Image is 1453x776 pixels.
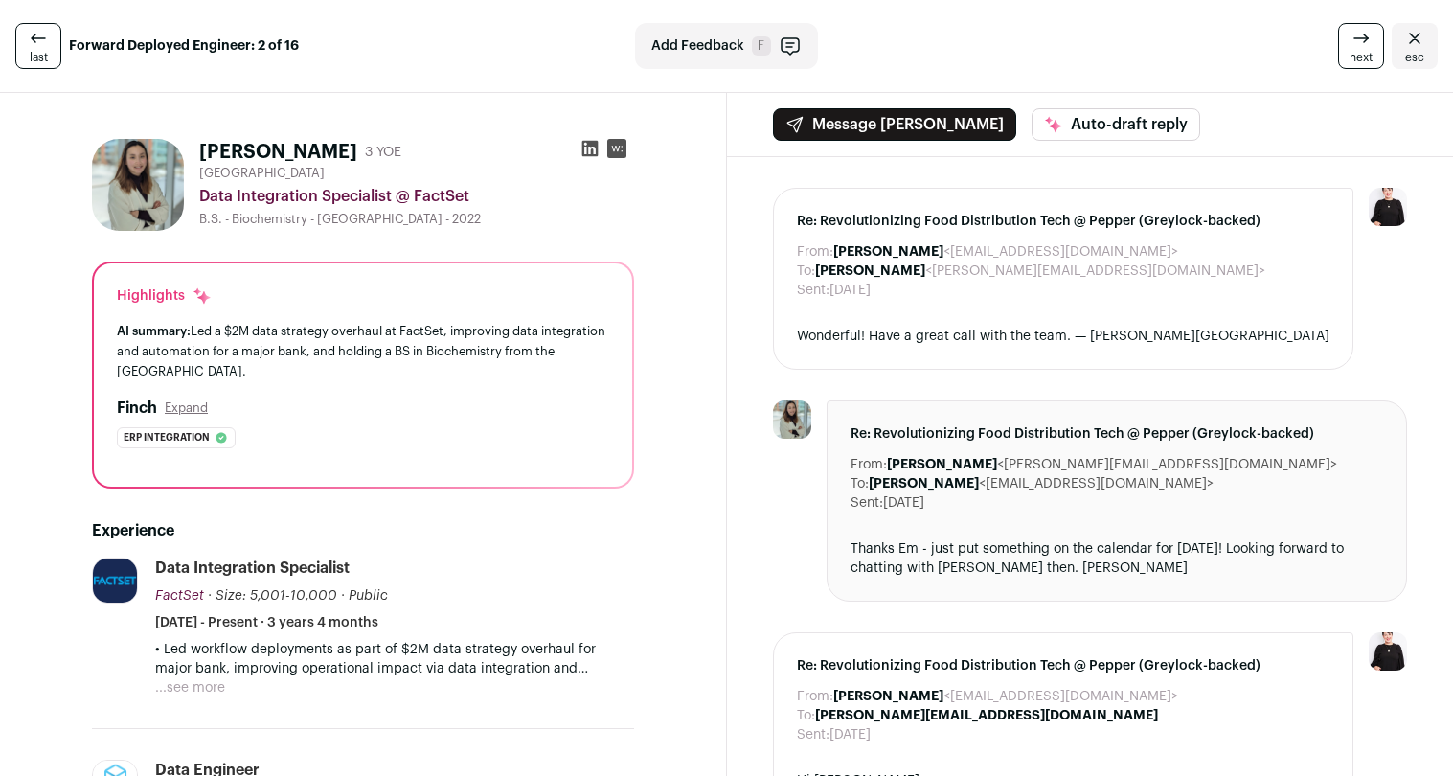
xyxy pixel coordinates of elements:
dt: From: [797,242,833,262]
a: Close [1392,23,1438,69]
button: ...see more [155,678,225,697]
h2: Finch [117,397,157,420]
dd: <[EMAIL_ADDRESS][DOMAIN_NAME]> [869,474,1214,493]
img: 3e34b5786984f36ab93bbc4c509cc4e56c4beb1dbe4dda8d090fc5f966a505a5.jpg [93,559,137,603]
button: Expand [165,400,208,416]
span: F [752,36,771,56]
img: 9240684-medium_jpg [1369,188,1407,226]
div: Highlights [117,286,212,306]
span: · Size: 5,001-10,000 [208,589,337,603]
dt: Sent: [851,493,883,513]
span: Erp integration [124,428,210,447]
dd: <[PERSON_NAME][EMAIL_ADDRESS][DOMAIN_NAME]> [815,262,1265,281]
a: last [15,23,61,69]
h1: [PERSON_NAME] [199,139,357,166]
span: last [30,50,48,65]
dt: To: [851,474,869,493]
span: [DATE] - Present · 3 years 4 months [155,613,378,632]
span: [GEOGRAPHIC_DATA] [199,166,325,181]
span: next [1350,50,1373,65]
span: Re: Revolutionizing Food Distribution Tech @ Pepper (Greylock-backed) [851,424,1384,444]
span: Add Feedback [651,36,744,56]
b: [PERSON_NAME] [833,690,943,703]
dd: <[PERSON_NAME][EMAIL_ADDRESS][DOMAIN_NAME]> [887,455,1337,474]
dd: <[EMAIL_ADDRESS][DOMAIN_NAME]> [833,687,1178,706]
dd: [DATE] [829,281,871,300]
dd: [DATE] [829,725,871,744]
b: [PERSON_NAME][EMAIL_ADDRESS][DOMAIN_NAME] [815,709,1158,722]
button: Auto-draft reply [1032,108,1200,141]
span: esc [1405,50,1424,65]
img: ecbee2c8d499a05b4f66d80a26db5280ac24528c7f4438adb1b45b75cc9b5485.jpg [92,139,184,231]
img: ecbee2c8d499a05b4f66d80a26db5280ac24528c7f4438adb1b45b75cc9b5485.jpg [773,400,811,439]
div: Led a $2M data strategy overhaul at FactSet, improving data integration and automation for a majo... [117,321,609,381]
dt: To: [797,262,815,281]
dt: Sent: [797,281,829,300]
dt: To: [797,706,815,725]
button: Add Feedback F [635,23,818,69]
span: · [341,586,345,605]
span: AI summary: [117,325,191,337]
div: Data Integration Specialist @ FactSet [199,185,634,208]
span: Re: Revolutionizing Food Distribution Tech @ Pepper (Greylock-backed) [797,656,1330,675]
b: [PERSON_NAME] [887,458,997,471]
div: Data Integration Specialist [155,558,350,579]
div: Wonderful! Have a great call with the team. — [PERSON_NAME][GEOGRAPHIC_DATA] [797,327,1330,346]
b: [PERSON_NAME] [815,264,925,278]
dd: <[EMAIL_ADDRESS][DOMAIN_NAME]> [833,242,1178,262]
img: 9240684-medium_jpg [1369,632,1407,671]
a: next [1338,23,1384,69]
h2: Experience [92,519,634,542]
div: Thanks Em - just put something on the calendar for [DATE]! Looking forward to chatting with [PERS... [851,539,1384,578]
button: Message [PERSON_NAME] [773,108,1016,141]
b: [PERSON_NAME] [833,245,943,259]
dd: [DATE] [883,493,924,513]
dt: From: [797,687,833,706]
strong: Forward Deployed Engineer: 2 of 16 [69,36,299,56]
span: Re: Revolutionizing Food Distribution Tech @ Pepper (Greylock-backed) [797,212,1330,231]
dt: From: [851,455,887,474]
p: • Led workflow deployments as part of $2M data strategy overhaul for major bank, improving operat... [155,640,634,678]
dt: Sent: [797,725,829,744]
div: B.S. - Biochemistry - [GEOGRAPHIC_DATA] - 2022 [199,212,634,227]
div: 3 YOE [365,143,401,162]
span: Public [349,589,388,603]
span: FactSet [155,589,204,603]
b: [PERSON_NAME] [869,477,979,491]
